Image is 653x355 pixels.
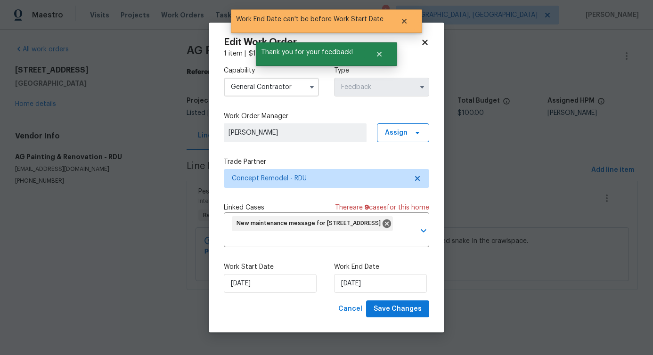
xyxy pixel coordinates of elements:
[232,216,393,231] div: New maintenance message for [STREET_ADDRESS]
[416,81,428,93] button: Show options
[224,203,264,212] span: Linked Cases
[335,203,429,212] span: There are case s for this home
[229,128,362,137] span: [PERSON_NAME]
[335,300,366,318] button: Cancel
[334,66,429,75] label: Type
[338,303,362,315] span: Cancel
[334,78,429,97] input: Select...
[334,274,427,293] input: M/D/YYYY
[224,112,429,121] label: Work Order Manager
[224,157,429,167] label: Trade Partner
[232,174,408,183] span: Concept Remodel - RDU
[224,78,319,97] input: Select...
[417,224,430,237] button: Open
[231,9,389,29] span: Work End Date can't be before Work Start Date
[364,45,395,64] button: Close
[249,50,265,57] span: $ 100
[224,66,319,75] label: Capability
[389,12,420,31] button: Close
[334,262,429,272] label: Work End Date
[224,262,319,272] label: Work Start Date
[365,204,369,211] span: 9
[306,81,318,93] button: Show options
[385,128,408,137] span: Assign
[366,300,429,318] button: Save Changes
[224,274,317,293] input: M/D/YYYY
[374,303,422,315] span: Save Changes
[224,38,421,47] h2: Edit Work Order
[224,49,429,58] div: 1 item |
[237,219,384,227] span: New maintenance message for [STREET_ADDRESS]
[256,42,364,62] span: Thank you for your feedback!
